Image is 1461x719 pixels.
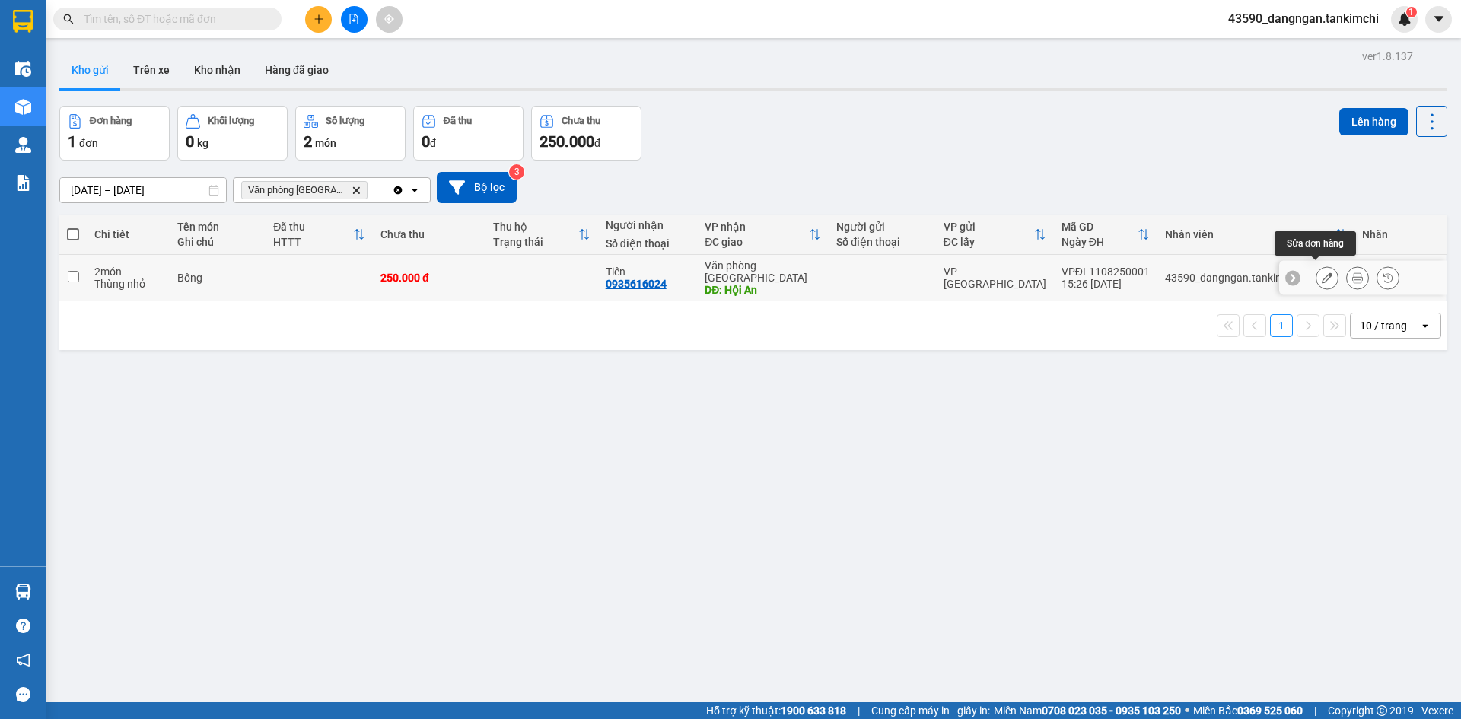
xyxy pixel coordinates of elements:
svg: open [1419,320,1431,332]
input: Tìm tên, số ĐT hoặc mã đơn [84,11,263,27]
button: aim [376,6,403,33]
button: Đơn hàng1đơn [59,106,170,161]
button: Lên hàng [1339,108,1408,135]
div: Ngày ĐH [1062,236,1138,248]
span: đ [594,137,600,149]
div: VP [GEOGRAPHIC_DATA] [944,266,1046,290]
button: Chưa thu250.000đ [531,106,641,161]
span: question-circle [16,619,30,633]
th: Toggle SortBy [1054,215,1157,255]
div: SMS [1313,228,1335,240]
div: Thu hộ [493,221,578,233]
div: Mã GD [1062,221,1138,233]
img: logo-vxr [13,10,33,33]
div: Đơn hàng [90,116,132,126]
div: 0935616024 [606,278,667,290]
th: Toggle SortBy [485,215,598,255]
span: kg [197,137,208,149]
div: Trạng thái [493,236,578,248]
div: 250.000 đ [380,272,478,284]
span: 250.000 [540,132,594,151]
div: Số điện thoại [606,237,689,250]
span: 1 [68,132,76,151]
img: icon-new-feature [1398,12,1412,26]
strong: 0708 023 035 - 0935 103 250 [1042,705,1181,717]
span: 2 [304,132,312,151]
span: món [315,137,336,149]
span: plus [314,14,324,24]
span: Hỗ trợ kỹ thuật: [706,702,846,719]
div: Bông [177,272,258,284]
div: HTTT [273,236,353,248]
div: Số điện thoại [836,236,928,248]
svg: Delete [352,186,361,195]
div: VPĐL1108250001 [1062,266,1150,278]
div: 15:26 [DATE] [1062,278,1150,290]
th: Toggle SortBy [936,215,1054,255]
th: Toggle SortBy [266,215,373,255]
div: 10 / trang [1360,318,1407,333]
img: warehouse-icon [15,61,31,77]
button: Đã thu0đ [413,106,524,161]
button: caret-down [1425,6,1452,33]
div: Đã thu [273,221,353,233]
th: Toggle SortBy [1306,215,1354,255]
img: warehouse-icon [15,137,31,153]
th: Toggle SortBy [697,215,829,255]
div: DĐ: Hội An [705,284,821,296]
span: message [16,687,30,702]
span: 0 [422,132,430,151]
div: Chi tiết [94,228,162,240]
span: ⚪️ [1185,708,1189,714]
button: 1 [1270,314,1293,337]
svg: Clear all [392,184,404,196]
button: Kho gửi [59,52,121,88]
div: Chưa thu [562,116,600,126]
div: Đã thu [444,116,472,126]
div: Khối lượng [208,116,254,126]
div: Tên món [177,221,258,233]
span: Miền Nam [994,702,1181,719]
span: đơn [79,137,98,149]
span: Miền Bắc [1193,702,1303,719]
div: Tiên [606,266,689,278]
button: Bộ lọc [437,172,517,203]
div: Chưa thu [380,228,478,240]
span: caret-down [1432,12,1446,26]
button: Khối lượng0kg [177,106,288,161]
div: Ghi chú [177,236,258,248]
span: Cung cấp máy in - giấy in: [871,702,990,719]
sup: 1 [1406,7,1417,17]
div: Người gửi [836,221,928,233]
button: Số lượng2món [295,106,406,161]
div: Nhãn [1362,228,1438,240]
span: Văn phòng Đà Nẵng, close by backspace [241,181,368,199]
button: Trên xe [121,52,182,88]
div: 2 món [94,266,162,278]
div: ver 1.8.137 [1362,48,1413,65]
span: 0 [186,132,194,151]
span: đ [430,137,436,149]
span: file-add [349,14,359,24]
button: file-add [341,6,368,33]
img: solution-icon [15,175,31,191]
img: warehouse-icon [15,584,31,600]
span: notification [16,653,30,667]
div: 43590_dangngan.tankimchi [1165,272,1298,284]
span: aim [384,14,394,24]
sup: 3 [509,164,524,180]
span: Văn phòng Đà Nẵng [248,184,345,196]
button: Kho nhận [182,52,253,88]
span: 1 [1408,7,1414,17]
div: Sửa đơn hàng [1275,231,1356,256]
div: VP gửi [944,221,1034,233]
input: Selected Văn phòng Đà Nẵng. [371,183,372,198]
div: ĐC giao [705,236,809,248]
button: Hàng đã giao [253,52,341,88]
div: Nhân viên [1165,228,1298,240]
div: ĐC lấy [944,236,1034,248]
span: | [858,702,860,719]
button: plus [305,6,332,33]
div: VP nhận [705,221,809,233]
span: search [63,14,74,24]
